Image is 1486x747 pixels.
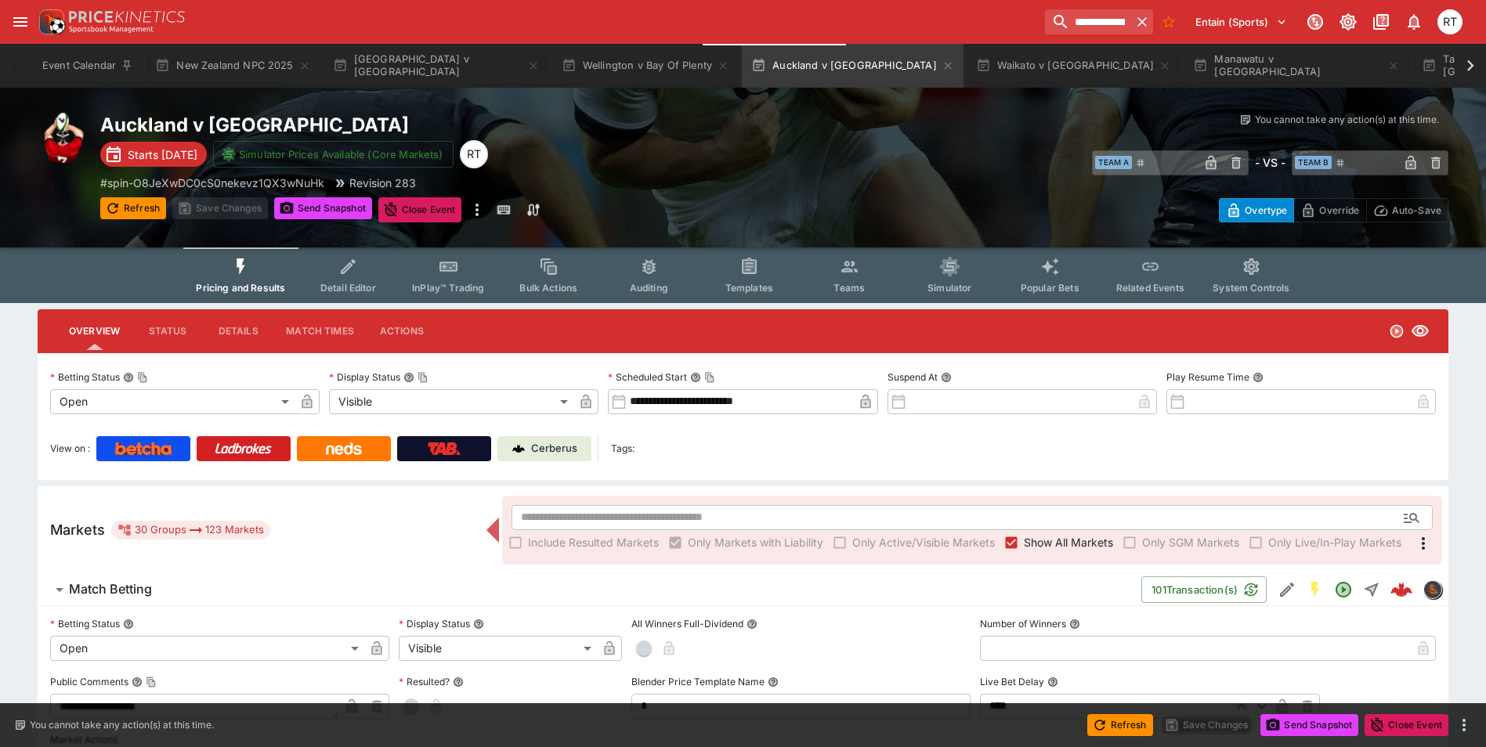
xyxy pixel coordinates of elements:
[50,675,128,688] p: Public Comments
[1390,579,1412,601] div: 6a984ef0-8ce7-40a6-9d12-a6a03771381b
[349,175,416,191] p: Revision 283
[468,197,486,222] button: more
[1411,322,1430,341] svg: Visible
[1253,372,1264,383] button: Play Resume Time
[1186,9,1296,34] button: Select Tenant
[50,436,90,461] label: View on :
[1255,113,1439,127] p: You cannot take any action(s) at this time.
[980,675,1044,688] p: Live Bet Delay
[274,197,372,219] button: Send Snapshot
[320,282,376,294] span: Detail Editor
[1400,8,1428,36] button: Notifications
[38,574,1141,605] button: Match Betting
[1389,323,1405,339] svg: Open
[1219,198,1448,222] div: Start From
[608,370,687,384] p: Scheduled Start
[453,677,464,687] button: Resulted?
[631,675,765,688] p: Blender Price Template Name
[69,26,154,33] img: Sportsbook Management
[6,8,34,36] button: open drawer
[1021,282,1079,294] span: Popular Bets
[56,312,132,350] button: Overview
[1334,8,1362,36] button: Toggle light/dark mode
[213,141,454,168] button: Simulator Prices Available (Core Markets)
[137,372,148,383] button: Copy To Clipboard
[412,282,484,294] span: InPlay™ Trading
[1334,580,1353,599] svg: Open
[1433,5,1467,39] button: Richard Tatton
[1069,619,1080,630] button: Number of Winners
[742,44,964,88] button: Auckland v [GEOGRAPHIC_DATA]
[980,617,1066,630] p: Number of Winners
[50,636,364,661] div: Open
[1390,579,1412,601] img: logo-cerberus--red.svg
[519,282,577,294] span: Bulk Actions
[329,389,573,414] div: Visible
[1024,534,1113,550] span: Show All Markets
[146,44,320,88] button: New Zealand NPC 2025
[1095,156,1132,169] span: Team A
[1045,9,1131,34] input: search
[378,197,462,222] button: Close Event
[69,11,185,23] img: PriceKinetics
[852,534,995,550] span: Only Active/Visible Markets
[1245,202,1287,218] p: Overtype
[1386,574,1417,605] a: 6a984ef0-8ce7-40a6-9d12-a6a03771381b
[100,197,166,219] button: Refresh
[1423,580,1442,599] div: sportingsolutions
[1455,716,1473,734] button: more
[183,247,1302,303] div: Event type filters
[215,442,272,455] img: Ladbrokes
[497,436,591,461] a: Cerberus
[967,44,1181,88] button: Waikato v [GEOGRAPHIC_DATA]
[50,521,105,539] h5: Markets
[1142,534,1239,550] span: Only SGM Markets
[1273,576,1301,604] button: Edit Detail
[611,436,635,461] label: Tags:
[941,372,952,383] button: Suspend At
[1166,370,1249,384] p: Play Resume Time
[688,534,823,550] span: Only Markets with Liability
[1301,576,1329,604] button: SGM Enabled
[329,370,400,384] p: Display Status
[1219,198,1294,222] button: Overtype
[399,617,470,630] p: Display Status
[115,442,172,455] img: Betcha
[927,282,971,294] span: Simulator
[528,534,659,550] span: Include Resulted Markets
[1087,714,1153,736] button: Refresh
[128,146,197,163] p: Starts [DATE]
[1437,9,1462,34] div: Richard Tatton
[1367,8,1395,36] button: Documentation
[1358,576,1386,604] button: Straight
[50,370,120,384] p: Betting Status
[123,372,134,383] button: Betting StatusCopy To Clipboard
[33,44,143,88] button: Event Calendar
[630,282,668,294] span: Auditing
[326,442,361,455] img: Neds
[50,389,295,414] div: Open
[1141,576,1267,603] button: 101Transaction(s)
[100,175,324,191] p: Copy To Clipboard
[888,370,938,384] p: Suspend At
[1319,202,1359,218] p: Override
[1293,198,1366,222] button: Override
[324,44,549,88] button: [GEOGRAPHIC_DATA] v [GEOGRAPHIC_DATA]
[38,113,88,163] img: rugby_union.png
[552,44,739,88] button: Wellington v Bay Of Plenty
[30,718,214,732] p: You cannot take any action(s) at this time.
[1365,714,1448,736] button: Close Event
[1392,202,1441,218] p: Auto-Save
[1397,503,1426,532] button: Open
[1329,576,1358,604] button: Open
[118,521,264,539] div: 30 Groups 123 Markets
[512,442,525,455] img: Cerberus
[747,619,757,630] button: All Winners Full-Dividend
[203,312,273,350] button: Details
[132,312,203,350] button: Status
[1213,282,1289,294] span: System Controls
[833,282,865,294] span: Teams
[399,675,450,688] p: Resulted?
[34,6,66,38] img: PriceKinetics Logo
[1268,534,1401,550] span: Only Live/In-Play Markets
